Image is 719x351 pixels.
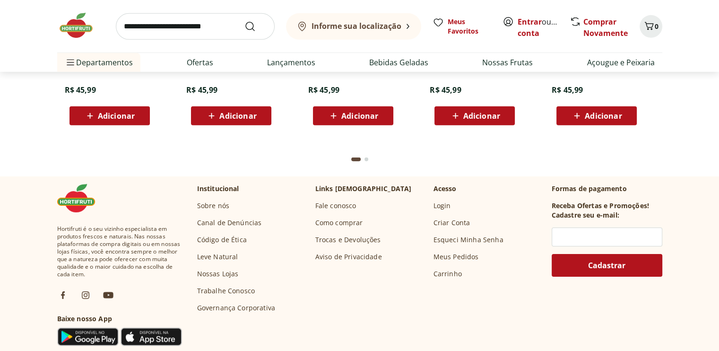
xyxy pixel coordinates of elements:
a: Governança Corporativa [197,303,276,313]
a: Ofertas [187,57,213,68]
span: Adicionar [463,112,500,120]
button: Adicionar [434,106,515,125]
button: Adicionar [556,106,637,125]
img: App Store Icon [121,327,182,346]
span: Hortifruti é o seu vizinho especialista em produtos frescos e naturais. Nas nossas plataformas de... [57,225,182,278]
a: Nossas Lojas [197,269,239,279]
button: Informe sua localização [286,13,421,40]
a: Leve Natural [197,252,238,262]
img: Hortifruti [57,11,104,40]
a: Nossas Frutas [482,57,533,68]
button: Carrinho [640,15,662,38]
button: Go to page 2 from fs-carousel [363,148,370,171]
a: Trabalhe Conosco [197,286,255,296]
span: 0 [655,22,658,31]
span: Cadastrar [588,262,625,269]
button: Adicionar [313,106,393,125]
button: Submit Search [244,21,267,32]
a: Criar conta [518,17,570,38]
span: Departamentos [65,51,133,74]
p: Institucional [197,184,239,193]
a: Canal de Denúncias [197,218,262,228]
span: R$ 45,99 [552,85,583,95]
button: Menu [65,51,76,74]
img: Google Play Icon [57,327,119,346]
span: R$ 45,99 [430,85,461,95]
a: Trocas e Devoluções [315,235,381,245]
img: Hortifruti [57,184,104,212]
h3: Baixe nosso App [57,314,182,324]
h3: Receba Ofertas e Promoções! [552,201,649,211]
a: Meus Pedidos [433,252,479,262]
button: Current page from fs-carousel [349,148,363,171]
a: Login [433,201,451,211]
input: search [116,13,275,40]
h3: Cadastre seu e-mail: [552,211,619,220]
p: Acesso [433,184,457,193]
a: Código de Ética [197,235,247,245]
a: Carrinho [433,269,462,279]
span: Meus Favoritos [448,17,491,36]
button: Adicionar [69,106,150,125]
img: fb [57,290,69,301]
button: Adicionar [191,106,271,125]
button: Cadastrar [552,254,662,277]
span: Adicionar [219,112,256,120]
p: Formas de pagamento [552,184,662,193]
a: Bebidas Geladas [369,57,428,68]
a: Criar Conta [433,218,470,228]
span: R$ 45,99 [65,85,96,95]
a: Aviso de Privacidade [315,252,382,262]
a: Sobre nós [197,201,229,211]
img: ytb [103,290,114,301]
p: Links [DEMOGRAPHIC_DATA] [315,184,412,193]
a: Meus Favoritos [433,17,491,36]
a: Como comprar [315,218,363,228]
a: Açougue e Peixaria [587,57,654,68]
b: Informe sua localização [312,21,401,31]
span: R$ 45,99 [186,85,217,95]
a: Esqueci Minha Senha [433,235,503,245]
span: ou [518,16,560,39]
a: Entrar [518,17,542,27]
span: Adicionar [585,112,622,120]
a: Fale conosco [315,201,356,211]
a: Comprar Novamente [583,17,628,38]
img: ig [80,290,91,301]
span: Adicionar [341,112,378,120]
span: Adicionar [98,112,135,120]
span: R$ 45,99 [308,85,339,95]
a: Lançamentos [267,57,315,68]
